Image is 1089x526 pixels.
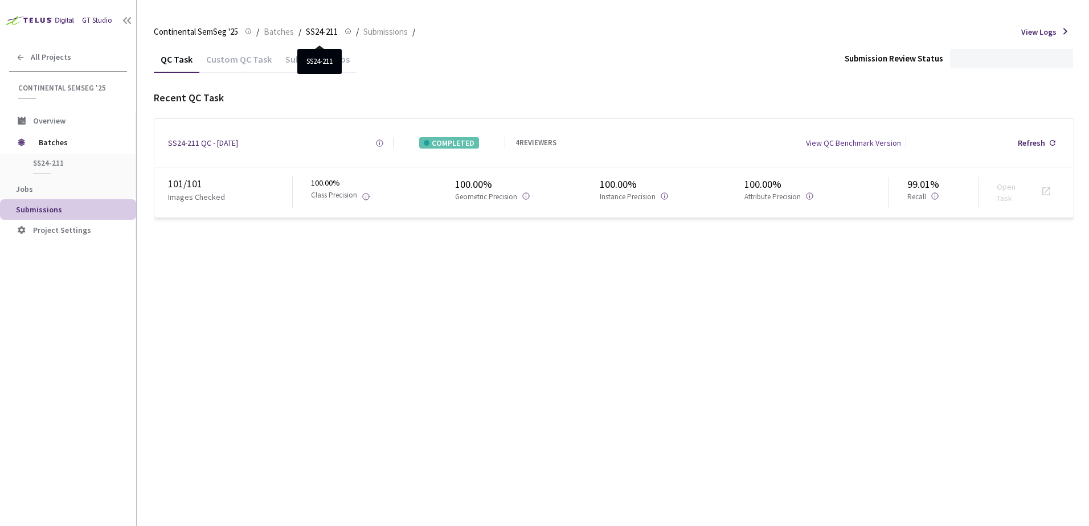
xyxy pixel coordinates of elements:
span: Batches [264,25,294,39]
a: Open Task [997,182,1016,203]
div: 100.00% [744,177,889,192]
li: / [356,25,359,39]
span: Overview [33,116,65,126]
span: Continental SemSeg '25 [18,83,120,93]
li: / [412,25,415,39]
p: Images Checked [168,191,225,203]
li: / [256,25,259,39]
a: SS24-211 QC - [DATE] [168,137,238,149]
p: Recall [907,192,926,203]
div: Custom QC Task [199,54,279,73]
span: SS24-211 [306,25,338,39]
div: 4 REVIEWERS [515,138,556,149]
div: 99.01% [907,177,978,192]
span: Submissions [363,25,408,39]
a: Submissions [361,25,410,38]
div: Refresh [1018,137,1045,149]
div: Submitted Jobs [279,54,357,73]
div: GT Studio [82,15,112,26]
span: Jobs [16,184,33,194]
li: / [298,25,301,39]
div: 100.00% [455,177,600,192]
div: Submission Review Status [845,52,943,64]
span: Submissions [16,204,62,215]
span: Batches [39,131,117,154]
p: Class Precision [311,190,357,202]
span: View Logs [1021,26,1057,38]
span: Project Settings [33,225,91,235]
div: COMPLETED [419,137,479,149]
a: Batches [261,25,296,38]
span: Continental SemSeg '25 [154,25,238,39]
div: Recent QC Task [154,91,1074,105]
p: Attribute Precision [744,192,801,203]
div: QC Task [154,54,199,73]
div: View QC Benchmark Version [806,137,901,149]
div: 100.00% [600,177,744,192]
span: All Projects [31,52,71,62]
p: Instance Precision [600,192,656,203]
div: 101 / 101 [168,176,292,191]
span: SS24-211 [33,158,117,168]
div: 100.00% [311,177,456,208]
p: Geometric Precision [455,192,517,203]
